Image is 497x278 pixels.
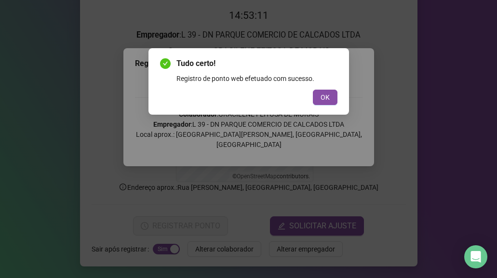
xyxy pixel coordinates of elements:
div: Open Intercom Messenger [464,245,487,268]
span: OK [321,92,330,103]
button: OK [313,90,337,105]
span: check-circle [160,58,171,69]
span: Tudo certo! [176,58,337,69]
div: Registro de ponto web efetuado com sucesso. [176,73,337,84]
